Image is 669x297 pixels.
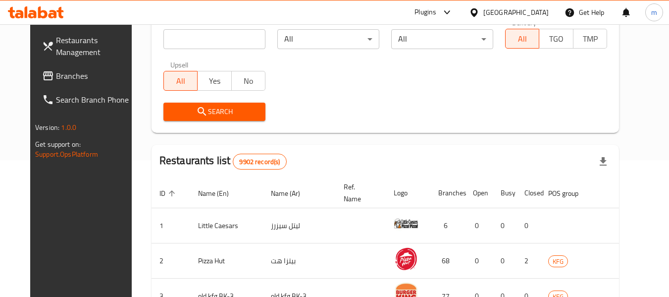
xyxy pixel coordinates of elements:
[510,32,535,46] span: All
[168,74,194,88] span: All
[516,208,540,243] td: 0
[516,243,540,279] td: 2
[34,28,142,64] a: Restaurants Management
[159,153,287,170] h2: Restaurants list
[430,178,465,208] th: Branches
[391,29,493,49] div: All
[512,19,537,26] label: Delivery
[465,178,493,208] th: Open
[233,157,286,167] span: 9902 record(s)
[35,148,98,161] a: Support.OpsPlatform
[163,103,265,121] button: Search
[577,32,603,46] span: TMP
[163,71,198,91] button: All
[386,178,430,208] th: Logo
[430,208,465,243] td: 6
[233,154,286,170] div: Total records count
[493,178,516,208] th: Busy
[56,70,134,82] span: Branches
[56,94,134,106] span: Search Branch Phone
[394,246,418,271] img: Pizza Hut
[394,211,418,236] img: Little Caesars
[516,178,540,208] th: Closed
[344,181,374,205] span: Ref. Name
[573,29,607,49] button: TMP
[414,6,436,18] div: Plugins
[591,150,615,174] div: Export file
[152,208,190,243] td: 1
[277,29,379,49] div: All
[236,74,261,88] span: No
[190,243,263,279] td: Pizza Hut
[163,29,265,49] input: Search for restaurant name or ID..
[35,138,81,151] span: Get support on:
[35,121,59,134] span: Version:
[483,7,549,18] div: [GEOGRAPHIC_DATA]
[159,187,178,199] span: ID
[493,243,516,279] td: 0
[170,61,189,68] label: Upsell
[56,34,134,58] span: Restaurants Management
[152,243,190,279] td: 2
[548,187,591,199] span: POS group
[198,187,242,199] span: Name (En)
[61,121,76,134] span: 1.0.0
[263,208,336,243] td: ليتل سيزرز
[493,208,516,243] td: 0
[430,243,465,279] td: 68
[651,7,657,18] span: m
[171,106,257,118] span: Search
[465,243,493,279] td: 0
[543,32,569,46] span: TGO
[34,64,142,88] a: Branches
[190,208,263,243] td: Little Caesars
[34,88,142,112] a: Search Branch Phone
[505,29,539,49] button: All
[231,71,265,91] button: No
[271,187,313,199] span: Name (Ar)
[539,29,573,49] button: TGO
[549,256,567,267] span: KFG
[202,74,227,88] span: Yes
[197,71,231,91] button: Yes
[465,208,493,243] td: 0
[263,243,336,279] td: بيتزا هت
